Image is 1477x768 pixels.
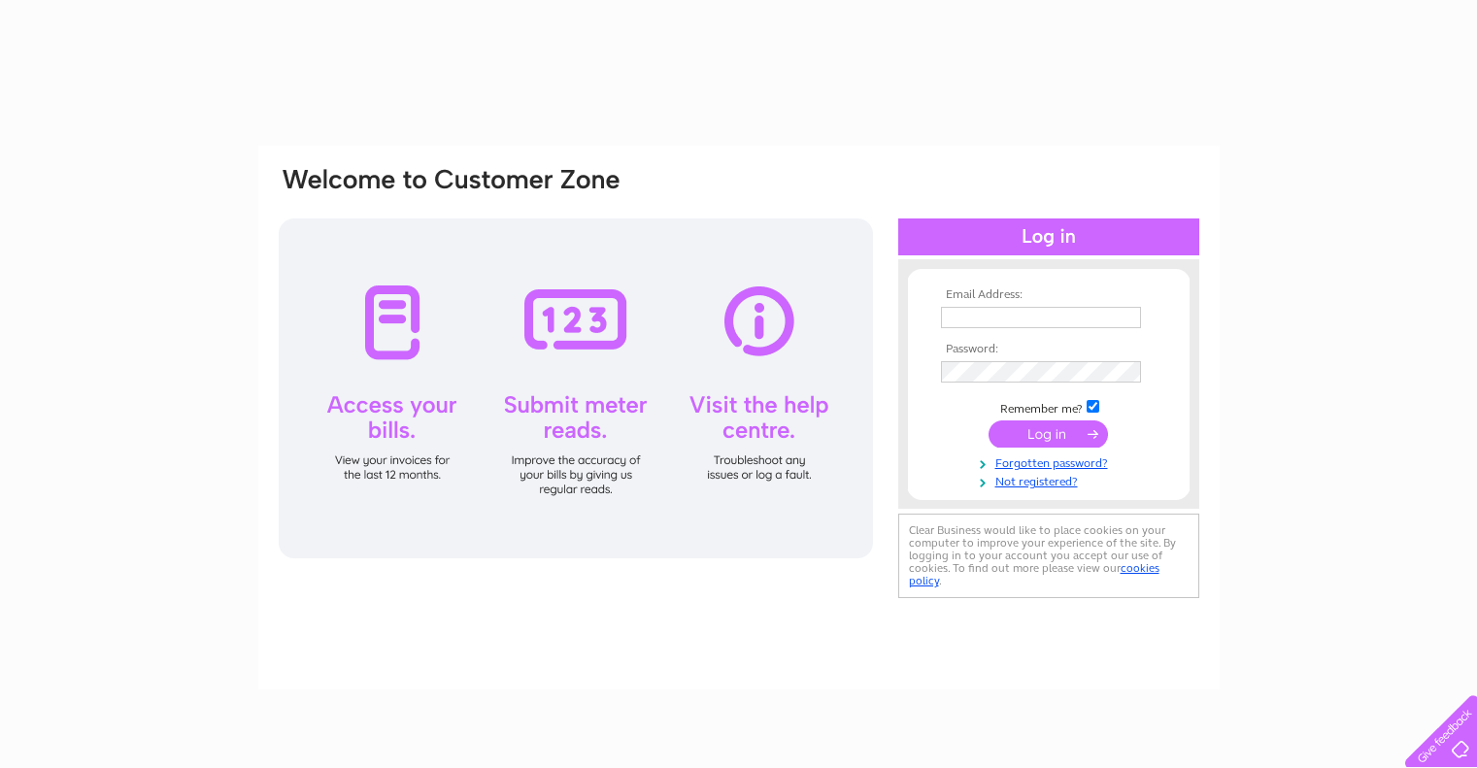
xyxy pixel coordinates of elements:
a: Forgotten password? [941,452,1161,471]
th: Email Address: [936,288,1161,302]
a: Not registered? [941,471,1161,489]
input: Submit [989,420,1108,448]
td: Remember me? [936,397,1161,417]
th: Password: [936,343,1161,356]
div: Clear Business would like to place cookies on your computer to improve your experience of the sit... [898,514,1199,598]
a: cookies policy [909,561,1159,587]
